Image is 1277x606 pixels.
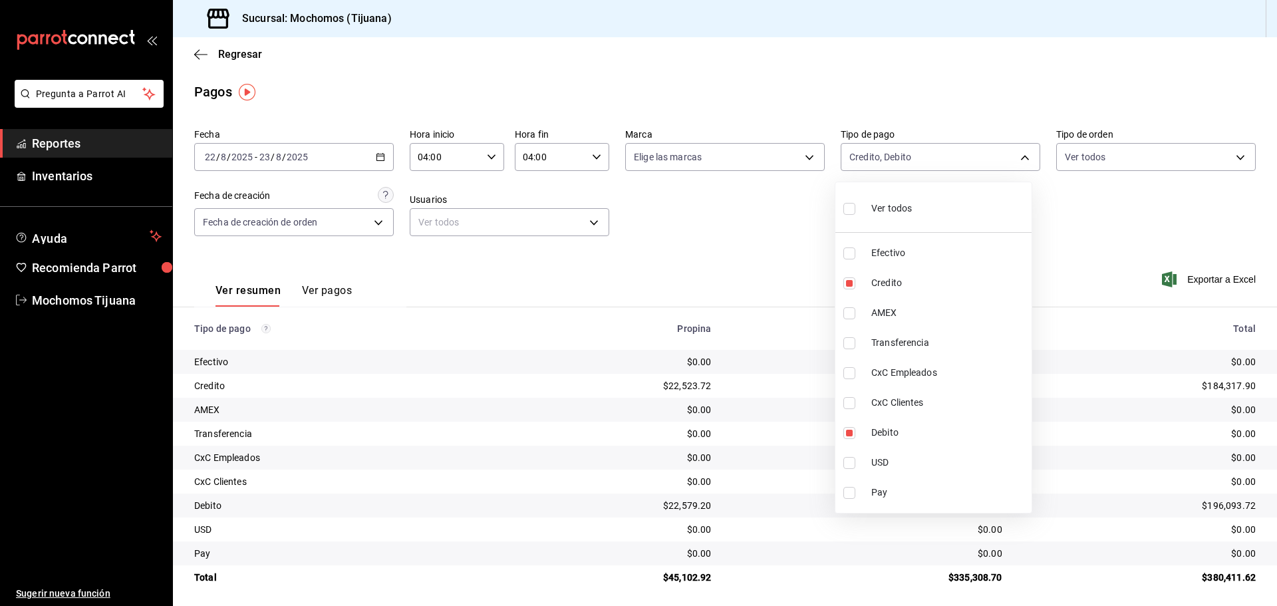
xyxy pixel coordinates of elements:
[871,336,1026,350] span: Transferencia
[871,396,1026,410] span: CxC Clientes
[871,202,912,216] span: Ver todos
[871,426,1026,440] span: Debito
[871,366,1026,380] span: CxC Empleados
[871,456,1026,470] span: USD
[871,486,1026,500] span: Pay
[239,84,255,100] img: Tooltip marker
[871,246,1026,260] span: Efectivo
[871,306,1026,320] span: AMEX
[871,276,1026,290] span: Credito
